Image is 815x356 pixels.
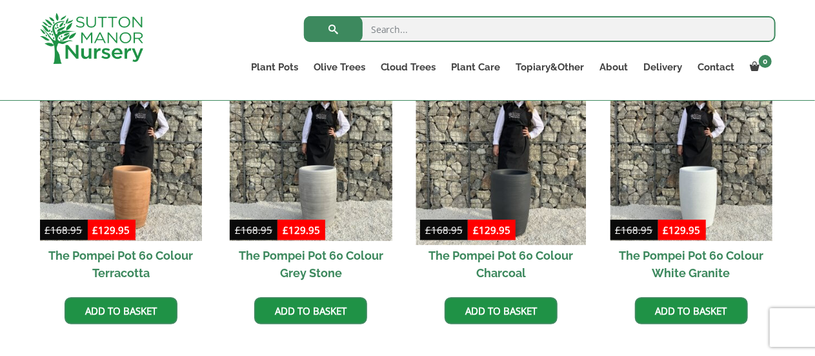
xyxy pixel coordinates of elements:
[230,79,392,288] a: Sale! The Pompei Pot 60 Colour Grey Stone
[420,79,582,288] a: Sale! The Pompei Pot 60 Colour Charcoal
[420,241,582,288] h2: The Pompei Pot 60 Colour Charcoal
[592,58,636,76] a: About
[610,241,772,288] h2: The Pompei Pot 60 Colour White Granite
[416,74,587,245] img: The Pompei Pot 60 Colour Charcoal
[444,58,508,76] a: Plant Care
[616,224,653,236] bdi: 168.95
[425,224,431,236] span: £
[610,79,772,288] a: Sale! The Pompei Pot 60 Colour White Granite
[610,79,772,241] img: The Pompei Pot 60 Colour White Granite
[473,224,479,236] span: £
[616,224,621,236] span: £
[743,58,776,76] a: 0
[306,58,373,76] a: Olive Trees
[40,13,143,64] img: logo
[40,79,202,288] a: Sale! The Pompei Pot 60 Colour Terracotta
[690,58,743,76] a: Contact
[254,297,367,324] a: Add to basket: “The Pompei Pot 60 Colour Grey Stone”
[636,58,690,76] a: Delivery
[425,224,463,236] bdi: 168.95
[283,224,320,236] bdi: 129.95
[373,58,444,76] a: Cloud Trees
[663,224,669,236] span: £
[473,224,510,236] bdi: 129.95
[45,224,51,236] span: £
[243,58,306,76] a: Plant Pots
[635,297,748,324] a: Add to basket: “The Pompei Pot 60 Colour White Granite”
[40,241,202,288] h2: The Pompei Pot 60 Colour Terracotta
[235,224,241,236] span: £
[93,224,130,236] bdi: 129.95
[230,241,392,288] h2: The Pompei Pot 60 Colour Grey Stone
[759,55,772,68] span: 0
[45,224,83,236] bdi: 168.95
[663,224,701,236] bdi: 129.95
[65,297,177,324] a: Add to basket: “The Pompei Pot 60 Colour Terracotta”
[230,79,392,241] img: The Pompei Pot 60 Colour Grey Stone
[283,224,288,236] span: £
[40,79,202,241] img: The Pompei Pot 60 Colour Terracotta
[93,224,99,236] span: £
[235,224,272,236] bdi: 168.95
[445,297,558,324] a: Add to basket: “The Pompei Pot 60 Colour Charcoal”
[304,16,776,42] input: Search...
[508,58,592,76] a: Topiary&Other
